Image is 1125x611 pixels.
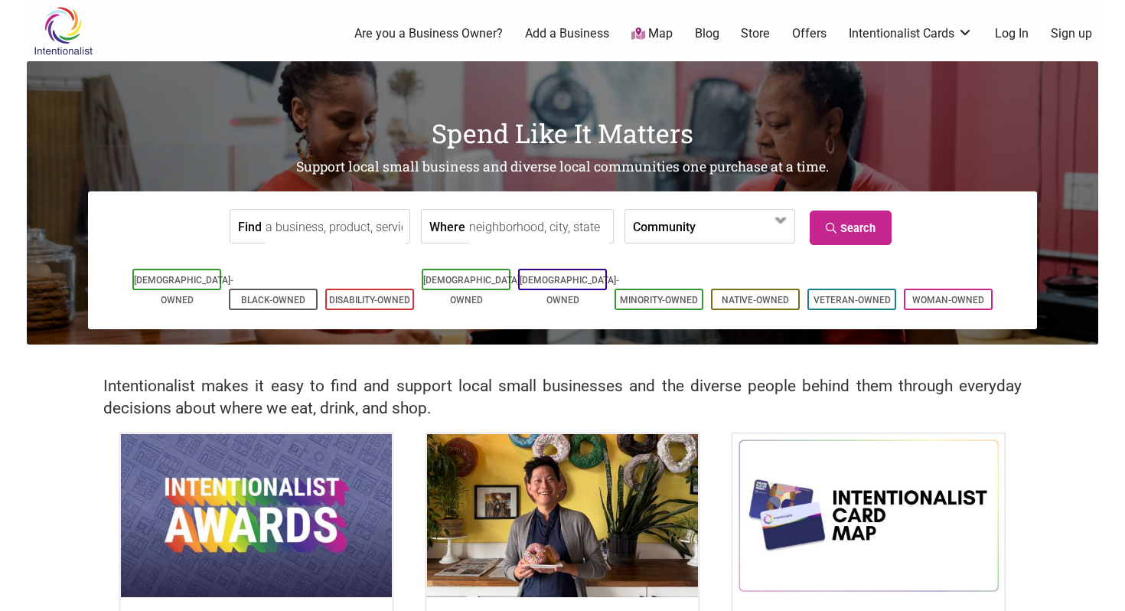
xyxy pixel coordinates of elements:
a: Offers [792,25,827,42]
a: Minority-Owned [620,295,698,305]
a: Store [741,25,770,42]
a: Map [631,25,673,43]
a: Native-Owned [722,295,789,305]
img: Intentionalist Awards [121,434,392,596]
input: a business, product, service [266,210,406,244]
a: Veteran-Owned [814,295,891,305]
label: Where [429,210,465,243]
a: Sign up [1051,25,1092,42]
h2: Intentionalist makes it easy to find and support local small businesses and the diverse people be... [103,375,1022,420]
a: [DEMOGRAPHIC_DATA]-Owned [520,275,619,305]
a: Disability-Owned [329,295,410,305]
a: Search [810,211,892,245]
h1: Spend Like It Matters [27,115,1098,152]
h2: Support local small business and diverse local communities one purchase at a time. [27,158,1098,177]
a: Are you a Business Owner? [354,25,503,42]
a: Black-Owned [241,295,305,305]
label: Community [633,210,696,243]
img: Intentionalist Card Map [733,434,1004,596]
a: [DEMOGRAPHIC_DATA]-Owned [134,275,233,305]
label: Find [238,210,262,243]
a: Log In [995,25,1029,42]
a: Blog [695,25,719,42]
a: Woman-Owned [912,295,984,305]
a: [DEMOGRAPHIC_DATA]-Owned [423,275,523,305]
a: Add a Business [525,25,609,42]
a: Intentionalist Cards [849,25,973,42]
input: neighborhood, city, state [469,210,609,244]
img: King Donuts - Hong Chhuor [427,434,698,596]
img: Intentionalist [27,6,99,56]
